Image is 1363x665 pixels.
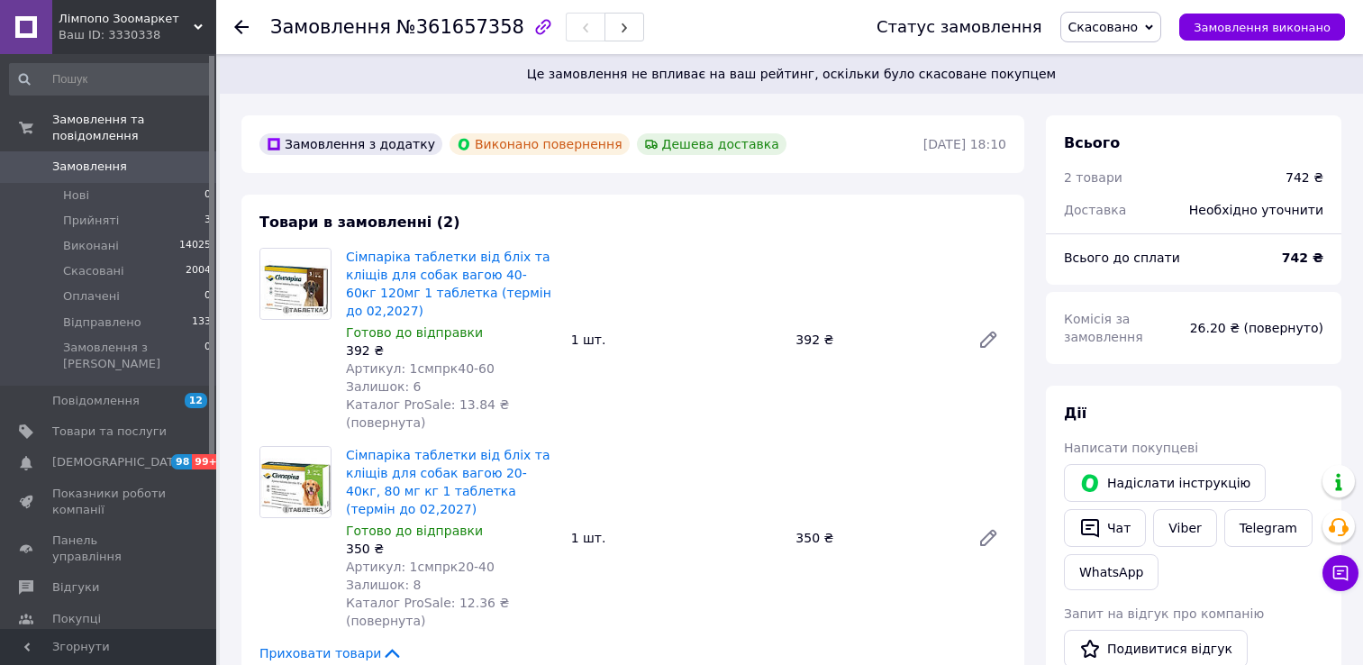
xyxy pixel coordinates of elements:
span: Покупці [52,611,101,627]
span: Відгуки [52,579,99,596]
div: 392 ₴ [788,327,963,352]
span: Нові [63,187,89,204]
span: Всього [1064,134,1120,151]
button: Чат [1064,509,1146,547]
span: 133 [192,314,211,331]
span: 3 [204,213,211,229]
span: 98 [171,454,192,469]
button: Чат з покупцем [1322,555,1358,591]
span: Замовлення з [PERSON_NAME] [63,340,204,372]
img: Сімпаріка таблетки від бліх та кліщів для собак вагою 40-60кг 120мг 1 таблетка (термін до 02,2027) [260,249,331,319]
input: Пошук [9,63,213,96]
b: 742 ₴ [1282,251,1323,265]
span: Запит на відгук про компанію [1064,606,1264,621]
span: 0 [204,187,211,204]
div: Ваш ID: 3330338 [59,27,216,43]
div: Повернутися назад [234,18,249,36]
div: Дешева доставка [637,133,786,155]
span: Артикул: 1смпрк20-40 [346,560,495,574]
span: Замовлення [52,159,127,175]
span: Оплачені [63,288,120,305]
div: Замовлення з додатку [259,133,442,155]
span: Комісія за замовлення [1064,312,1143,344]
span: Залишок: 8 [346,578,422,592]
div: Виконано повернення [450,133,630,155]
span: 26.20 ₴ (повернуто) [1190,321,1323,335]
div: Необхідно уточнити [1178,190,1334,230]
span: Скасовано [1068,20,1139,34]
div: 350 ₴ [788,525,963,551]
div: 350 ₴ [346,540,557,558]
img: Сімпаріка таблетки від бліх та кліщів для собак вагою 20-40кг, 80 мг кг 1 таблетка (термін до 02,... [260,447,331,517]
span: Всього до сплати [1064,251,1180,265]
span: 14025 [179,238,211,254]
span: [DEMOGRAPHIC_DATA] [52,454,186,470]
span: Прийняті [63,213,119,229]
span: 0 [204,288,211,305]
a: Telegram [1224,509,1313,547]
span: Скасовані [63,263,124,279]
span: №361657358 [396,16,524,38]
a: Редагувати [970,322,1006,358]
a: Viber [1153,509,1216,547]
span: Приховати товари [259,644,403,662]
span: 99+ [192,454,222,469]
span: Це замовлення не впливає на ваш рейтинг, оскільки було скасоване покупцем [241,65,1341,83]
span: 12 [185,393,207,408]
span: Лімпопо Зоомаркет [59,11,194,27]
div: 1 шт. [564,525,789,551]
span: 0 [204,340,211,372]
button: Надіслати інструкцію [1064,464,1266,502]
a: Сімпаріка таблетки від бліх та кліщів для собак вагою 20-40кг, 80 мг кг 1 таблетка (термін до 02,... [346,448,550,516]
div: 742 ₴ [1286,169,1323,187]
span: Готово до відправки [346,325,483,340]
span: Каталог ProSale: 12.36 ₴ (повернута) [346,596,509,628]
span: Дії [1064,405,1086,422]
span: Показники роботи компанії [52,486,167,518]
span: Готово до відправки [346,524,483,538]
span: Залишок: 6 [346,379,422,394]
span: Каталог ProSale: 13.84 ₴ (повернута) [346,397,509,430]
span: Товари в замовленні (2) [259,214,460,231]
span: Доставка [1064,203,1126,217]
span: Замовлення виконано [1194,21,1331,34]
span: Товари та послуги [52,424,167,440]
span: 2004 [186,263,211,279]
div: 1 шт. [564,327,789,352]
span: Замовлення [270,16,391,38]
span: Відправлено [63,314,141,331]
div: Статус замовлення [877,18,1042,36]
button: Замовлення виконано [1179,14,1345,41]
div: 392 ₴ [346,342,557,360]
span: Замовлення та повідомлення [52,112,216,144]
a: WhatsApp [1064,554,1159,590]
a: Редагувати [970,520,1006,556]
span: Написати покупцеві [1064,441,1198,455]
span: Артикул: 1смпрк40-60 [346,361,495,376]
span: Повідомлення [52,393,140,409]
span: Виконані [63,238,119,254]
span: Панель управління [52,533,167,565]
span: 2 товари [1064,170,1122,185]
time: [DATE] 18:10 [923,137,1006,151]
a: Сімпаріка таблетки від бліх та кліщів для собак вагою 40-60кг 120мг 1 таблетка (термін до 02,2027) [346,250,551,318]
